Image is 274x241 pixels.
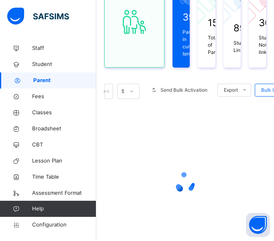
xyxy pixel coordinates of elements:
span: Export [224,87,238,94]
span: Parents in current term [183,29,203,58]
span: Parent [33,76,96,84]
span: Fees [32,93,96,101]
span: 896 [233,21,254,35]
span: Students Linked [233,39,254,54]
span: Classes [32,109,96,117]
span: 399 [183,10,203,25]
span: Configuration [32,221,96,229]
span: Lesson Plan [32,157,96,165]
span: CBT [32,141,96,149]
div: Select status [122,88,125,95]
span: Time Table [32,173,96,181]
span: Student [32,60,96,68]
span: Broadsheet [32,125,96,133]
span: Total no. of Parents [208,34,230,56]
span: Assessment Format [32,189,96,197]
span: Send Bulk Activation [160,87,207,94]
img: safsims [7,8,69,25]
span: Help [32,205,96,213]
span: 1579 [208,16,230,30]
span: Staff [32,44,96,52]
button: Open asap [246,213,270,237]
